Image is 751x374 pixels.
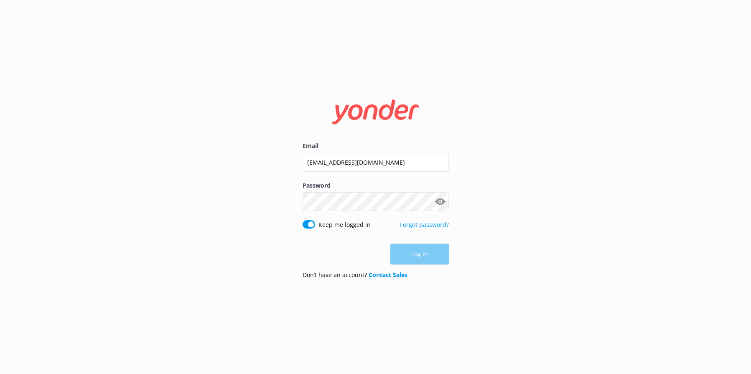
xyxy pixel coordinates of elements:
label: Email [303,141,449,150]
label: Password [303,181,449,190]
p: Don’t have an account? [303,270,407,280]
a: Contact Sales [369,271,407,279]
label: Keep me logged in [318,220,371,229]
a: Forgot password? [400,221,449,229]
button: Show password [432,193,449,210]
input: user@emailaddress.com [303,153,449,172]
